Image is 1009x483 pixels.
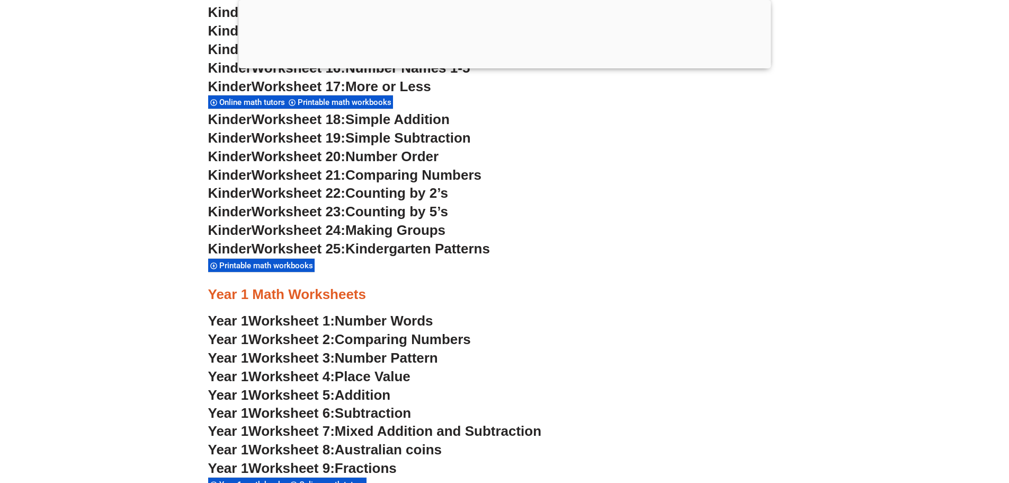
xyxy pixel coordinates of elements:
span: Kinder [208,148,252,164]
span: Worksheet 4: [248,368,335,384]
span: Worksheet 8: [248,442,335,458]
span: Worksheet 25: [252,241,345,257]
span: Australian coins [335,442,442,458]
span: Kinder [208,78,252,94]
a: Year 1Worksheet 6:Subtraction [208,405,412,421]
span: Kinder [208,241,252,257]
span: Worksheet 22: [252,185,345,201]
span: Number Order [345,148,439,164]
span: Worksheet 16: [252,60,345,76]
span: Comparing Numbers [345,167,481,183]
span: Kinder [208,167,252,183]
span: Worksheet 20: [252,148,345,164]
div: チャットウィジェット [833,363,1009,483]
span: Simple Addition [345,111,450,127]
span: Kinder [208,185,252,201]
span: Making Groups [345,222,445,238]
span: Mixed Addition and Subtraction [335,423,541,439]
span: Worksheet 7: [248,423,335,439]
span: Number Names 1-5 [345,60,470,76]
span: Kinder [208,130,252,146]
span: Number Words [335,313,433,329]
span: Worksheet 21: [252,167,345,183]
span: Kinder [208,222,252,238]
span: Place Value [335,368,410,384]
span: Worksheet 2: [248,331,335,347]
span: Simple Subtraction [345,130,471,146]
span: Worksheet 24: [252,222,345,238]
a: Year 1Worksheet 3:Number Pattern [208,350,438,366]
span: Kinder [208,60,252,76]
span: Kinder [208,204,252,219]
a: Year 1Worksheet 9:Fractions [208,460,397,476]
a: Year 1Worksheet 1:Number Words [208,313,433,329]
span: Online math tutors [219,98,288,107]
a: Year 1Worksheet 8:Australian coins [208,442,442,458]
span: Printable math workbooks [298,98,395,107]
span: Worksheet 18: [252,111,345,127]
div: Printable math workbooks [208,258,315,273]
iframe: Chat Widget [833,363,1009,483]
span: Kinder [208,111,252,127]
h3: Year 1 Math Worksheets [208,286,801,304]
span: Kinder [208,4,252,20]
a: Year 1Worksheet 4:Place Value [208,368,410,384]
span: Worksheet 17: [252,78,345,94]
span: Kinder [208,41,252,57]
span: More or Less [345,78,431,94]
span: Number Pattern [335,350,438,366]
span: Printable math workbooks [219,261,316,270]
div: Printable math workbooks [287,95,393,109]
span: Worksheet 9: [248,460,335,476]
span: Worksheet 23: [252,204,345,219]
span: Worksheet 5: [248,387,335,403]
a: Year 1Worksheet 7:Mixed Addition and Subtraction [208,423,542,439]
a: Year 1Worksheet 2:Comparing Numbers [208,331,471,347]
span: Kindergarten Patterns [345,241,490,257]
span: Worksheet 3: [248,350,335,366]
span: Worksheet 6: [248,405,335,421]
span: Counting by 2’s [345,185,448,201]
span: Addition [335,387,390,403]
span: Fractions [335,460,397,476]
span: Worksheet 19: [252,130,345,146]
span: Comparing Numbers [335,331,471,347]
span: Counting by 5’s [345,204,448,219]
a: Year 1Worksheet 5:Addition [208,387,391,403]
span: Subtraction [335,405,411,421]
span: Worksheet 1: [248,313,335,329]
div: Online math tutors [208,95,287,109]
span: Kinder [208,23,252,39]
